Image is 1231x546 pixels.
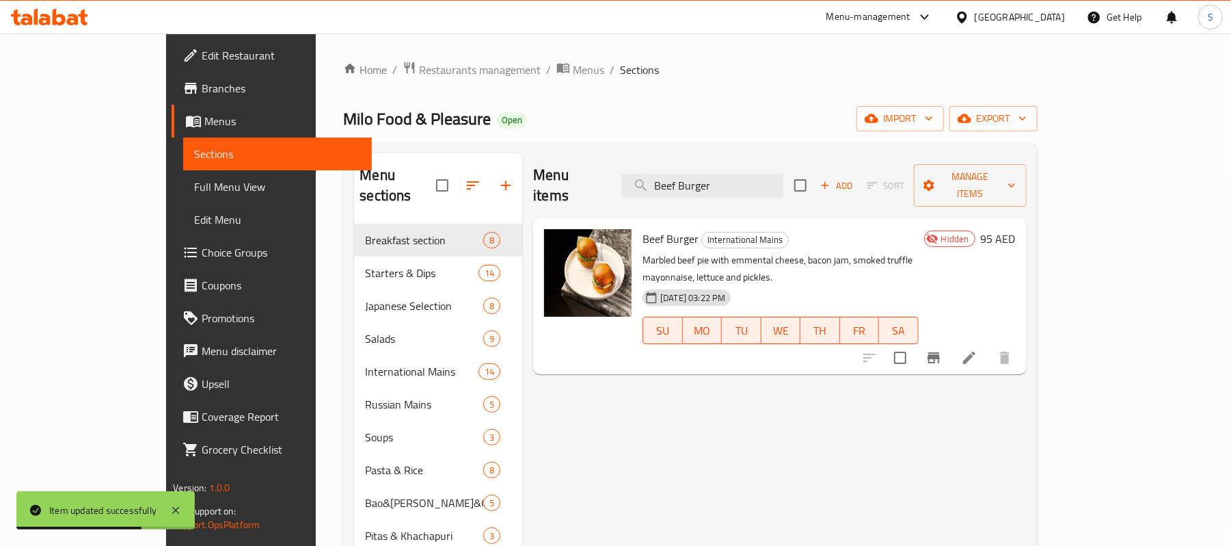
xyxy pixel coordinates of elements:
a: Edit Restaurant [172,39,372,72]
span: Sections [194,146,361,162]
button: TH [800,317,840,344]
a: Choice Groups [172,236,372,269]
div: items [483,429,500,445]
div: International Mains [365,363,478,380]
span: Sort sections [457,169,489,202]
span: 8 [484,300,500,313]
a: Sections [183,138,372,170]
a: Coupons [172,269,372,302]
span: 3 [484,530,500,543]
span: Edit Restaurant [202,47,361,64]
p: Marbled beef pie with emmental cheese, bacon jam, smoked truffle mayonnaise, lettuce and pickles. [642,252,918,286]
span: Branches [202,80,361,96]
span: Restaurants management [419,62,541,78]
button: FR [840,317,880,344]
li: / [546,62,551,78]
button: Manage items [914,164,1027,207]
span: Coupons [202,277,361,294]
span: Open [496,114,528,126]
div: Russian Mains5 [354,388,522,421]
a: Menu disclaimer [172,335,372,367]
button: MO [683,317,722,344]
div: Pitas & Khachapuri [365,528,483,544]
div: Item updated successfully [49,503,157,518]
button: SU [642,317,682,344]
a: Menus [172,105,372,138]
span: Add [818,178,855,194]
a: Coverage Report [172,400,372,433]
button: WE [761,317,801,344]
a: Support.OpsPlatform [173,516,260,534]
div: items [483,528,500,544]
span: Select section first [858,175,914,196]
div: Japanese Selection8 [354,289,522,322]
span: Hidden [936,233,975,246]
span: Select to update [886,343,915,372]
div: [GEOGRAPHIC_DATA] [975,10,1065,25]
button: SA [879,317,919,344]
div: International Mains14 [354,355,522,388]
span: 14 [479,365,500,378]
span: 5 [484,497,500,510]
span: 3 [484,431,500,444]
span: MO [688,321,717,341]
button: Add [815,175,858,196]
div: Starters & Dips14 [354,257,522,289]
span: Menus [204,113,361,129]
span: import [867,110,933,127]
li: / [392,62,397,78]
span: [DATE] 03:22 PM [655,291,731,304]
div: items [483,330,500,347]
span: Choice Groups [202,244,361,261]
a: Edit menu item [961,350,977,366]
button: Branch-specific-item [917,341,950,374]
div: Bao&[PERSON_NAME]&Gyoza5 [354,486,522,519]
span: Bao&[PERSON_NAME]&Gyoza [365,495,483,511]
span: Select all sections [428,171,457,200]
span: Grocery Checklist [202,441,361,458]
div: items [478,265,500,281]
button: export [949,106,1038,131]
img: Beef Burger [544,229,632,317]
span: Pasta & Rice [365,462,483,478]
span: Japanese Selection [365,298,483,314]
a: Full Menu View [183,170,372,203]
div: items [483,462,500,478]
a: Upsell [172,367,372,400]
span: WE [767,321,796,341]
a: Menus [556,61,604,79]
div: items [483,495,500,511]
span: FR [846,321,874,341]
span: Version: [173,479,206,497]
div: Russian Mains [365,396,483,413]
span: Menus [573,62,604,78]
nav: breadcrumb [343,61,1037,79]
button: TU [722,317,761,344]
span: TH [806,321,835,341]
div: items [483,232,500,248]
div: items [483,396,500,413]
div: Soups3 [354,421,522,454]
span: Salads [365,330,483,347]
input: search [622,174,783,198]
span: International Mains [702,232,788,248]
span: 8 [484,464,500,477]
span: SA [884,321,913,341]
span: Select section [786,171,815,200]
a: Promotions [172,302,372,335]
li: / [610,62,614,78]
span: Edit Menu [194,211,361,228]
span: Starters & Dips [365,265,478,281]
a: Branches [172,72,372,105]
span: SU [649,321,677,341]
div: Menu-management [826,9,910,25]
span: Sections [620,62,659,78]
div: Soups [365,429,483,445]
span: Manage items [925,168,1016,203]
a: Edit Menu [183,203,372,236]
span: Coverage Report [202,408,361,425]
h2: Menu items [533,165,605,206]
